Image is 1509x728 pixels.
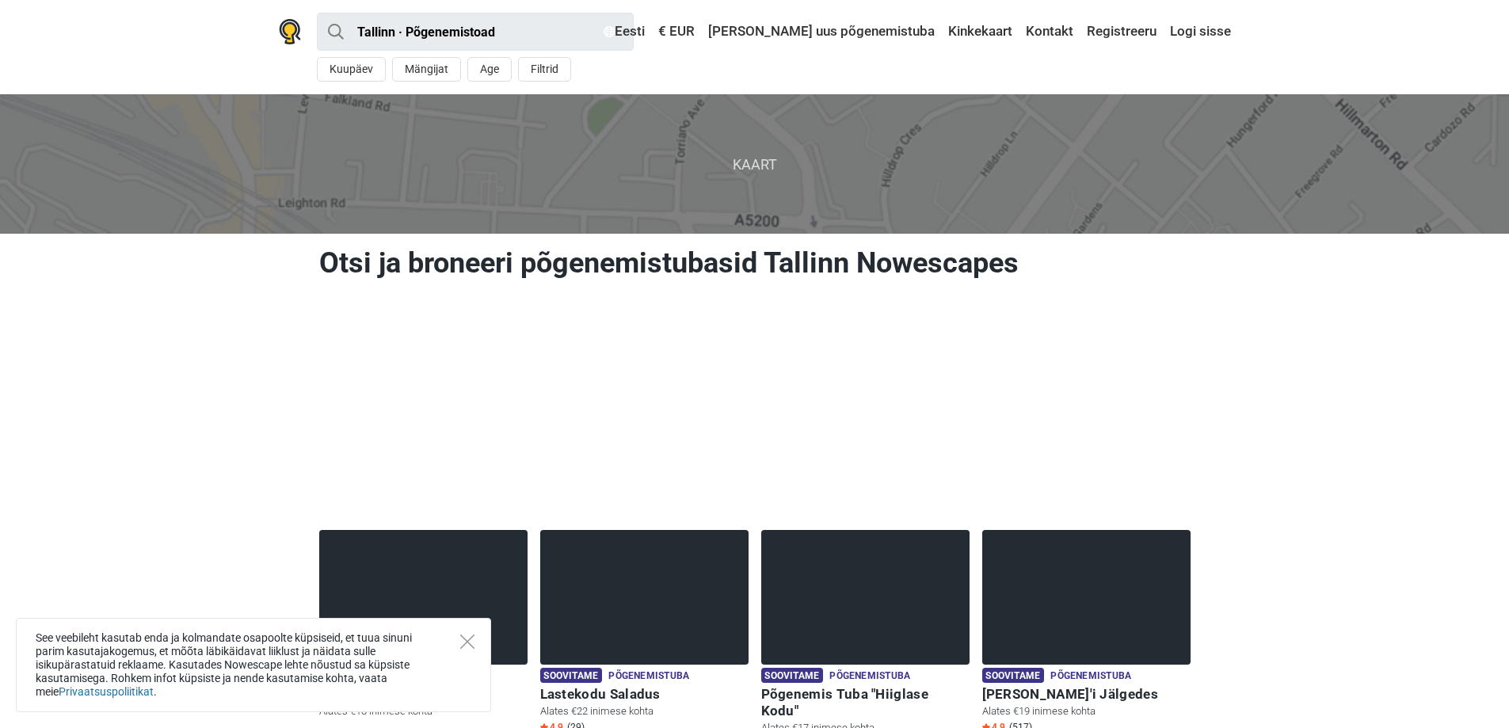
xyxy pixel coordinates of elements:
button: Filtrid [518,57,571,82]
img: Alice'i Jälgedes [982,530,1191,665]
div: See veebileht kasutab enda ja kolmandate osapoolte küpsiseid, et tuua sinuni parim kasutajakogemu... [16,618,491,712]
a: Paranoia Reklaam Põgenemistuba [MEDICAL_DATA] Alates €13 inimese kohta [319,530,528,722]
span: Soovitame [761,668,824,683]
button: Mängijat [392,57,461,82]
img: Nowescape logo [279,19,301,44]
button: Close [460,635,474,649]
button: Age [467,57,512,82]
a: Logi sisse [1166,17,1231,46]
p: Alates €22 inimese kohta [540,704,749,718]
iframe: Advertisement [313,300,1197,522]
h6: [PERSON_NAME]'i Jälgedes [982,686,1191,703]
a: Privaatsuspoliitikat [59,685,154,698]
a: Eesti [600,17,649,46]
span: Põgenemistuba [829,668,910,685]
a: Kontakt [1022,17,1077,46]
input: proovi “Tallinn” [317,13,634,51]
a: [PERSON_NAME] uus põgenemistuba [704,17,939,46]
a: Kinkekaart [944,17,1016,46]
img: Paranoia [319,530,528,665]
img: Põgenemis Tuba "Hiiglase Kodu" [761,530,970,665]
p: Alates €19 inimese kohta [982,704,1191,718]
a: Registreeru [1083,17,1160,46]
h6: Põgenemis Tuba "Hiiglase Kodu" [761,686,970,719]
h6: Lastekodu Saladus [540,686,749,703]
img: Lastekodu Saladus [540,530,749,665]
span: Soovitame [540,668,603,683]
button: Kuupäev [317,57,386,82]
span: Põgenemistuba [608,668,689,685]
a: € EUR [654,17,699,46]
span: Soovitame [982,668,1045,683]
h1: Otsi ja broneeri põgenemistubasid Tallinn Nowescapes [319,246,1191,280]
img: Eesti [604,26,615,37]
span: Põgenemistuba [1050,668,1131,685]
